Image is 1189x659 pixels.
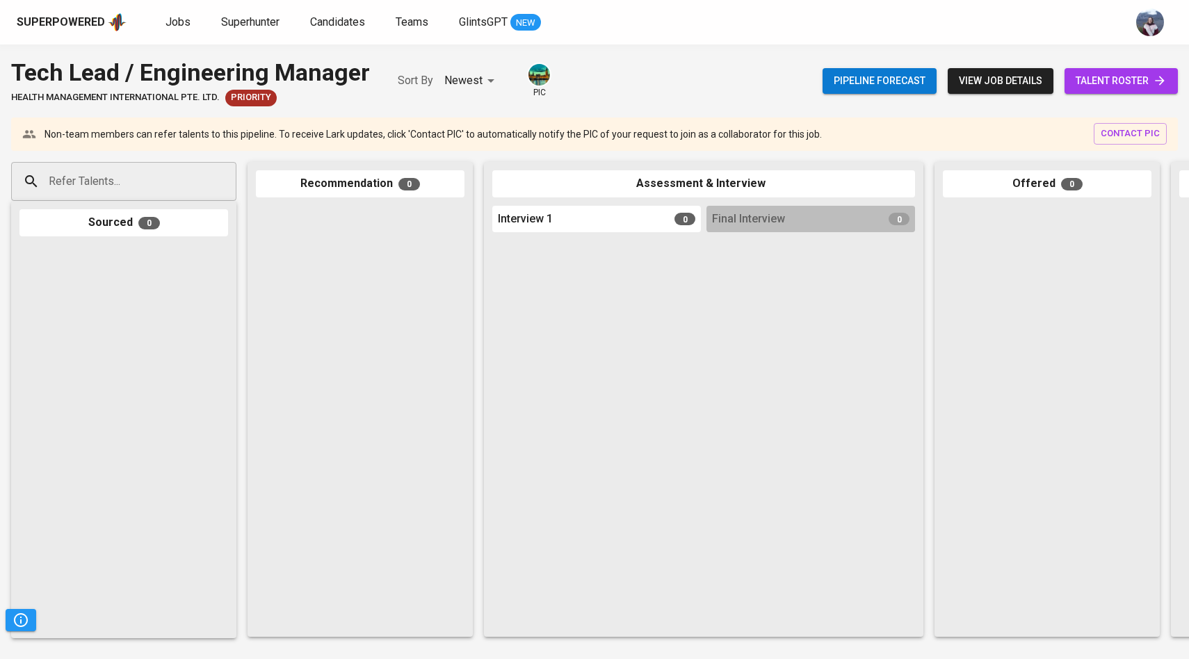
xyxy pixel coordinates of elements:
a: Superhunter [221,14,282,31]
span: 0 [1061,178,1083,190]
span: Candidates [310,15,365,29]
span: 0 [398,178,420,190]
span: view job details [959,72,1042,90]
span: HEALTH MANAGEMENT INTERNATIONAL PTE. LTD. [11,91,220,104]
span: contact pic [1101,126,1160,142]
p: Newest [444,72,483,89]
span: Interview 1 [498,211,553,227]
span: Teams [396,15,428,29]
div: Newest [444,68,499,94]
p: Sort By [398,72,433,89]
span: talent roster [1076,72,1167,90]
img: a5d44b89-0c59-4c54-99d0-a63b29d42bd3.jpg [528,64,550,86]
button: view job details [948,68,1053,94]
a: Teams [396,14,431,31]
span: Jobs [165,15,191,29]
span: Pipeline forecast [834,72,925,90]
button: Pipeline forecast [823,68,937,94]
a: Superpoweredapp logo [17,12,127,33]
div: pic [527,63,551,99]
a: Candidates [310,14,368,31]
div: Assessment & Interview [492,170,915,197]
img: app logo [108,12,127,33]
span: NEW [510,16,541,30]
img: christine.raharja@glints.com [1136,8,1164,36]
span: 0 [138,217,160,229]
div: New Job received from Demand Team [225,90,277,106]
span: Superhunter [221,15,280,29]
span: GlintsGPT [459,15,508,29]
div: Superpowered [17,15,105,31]
a: GlintsGPT NEW [459,14,541,31]
div: Tech Lead / Engineering Manager [11,56,370,90]
span: Priority [225,91,277,104]
div: Sourced [19,209,228,236]
a: Jobs [165,14,193,31]
span: Final Interview [712,211,785,227]
div: Offered [943,170,1151,197]
button: Pipeline Triggers [6,609,36,631]
button: contact pic [1094,123,1167,145]
a: talent roster [1065,68,1178,94]
span: 0 [674,213,695,225]
span: 0 [889,213,909,225]
p: Non-team members can refer talents to this pipeline. To receive Lark updates, click 'Contact PIC'... [45,127,822,141]
button: Open [229,180,232,183]
div: Recommendation [256,170,464,197]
